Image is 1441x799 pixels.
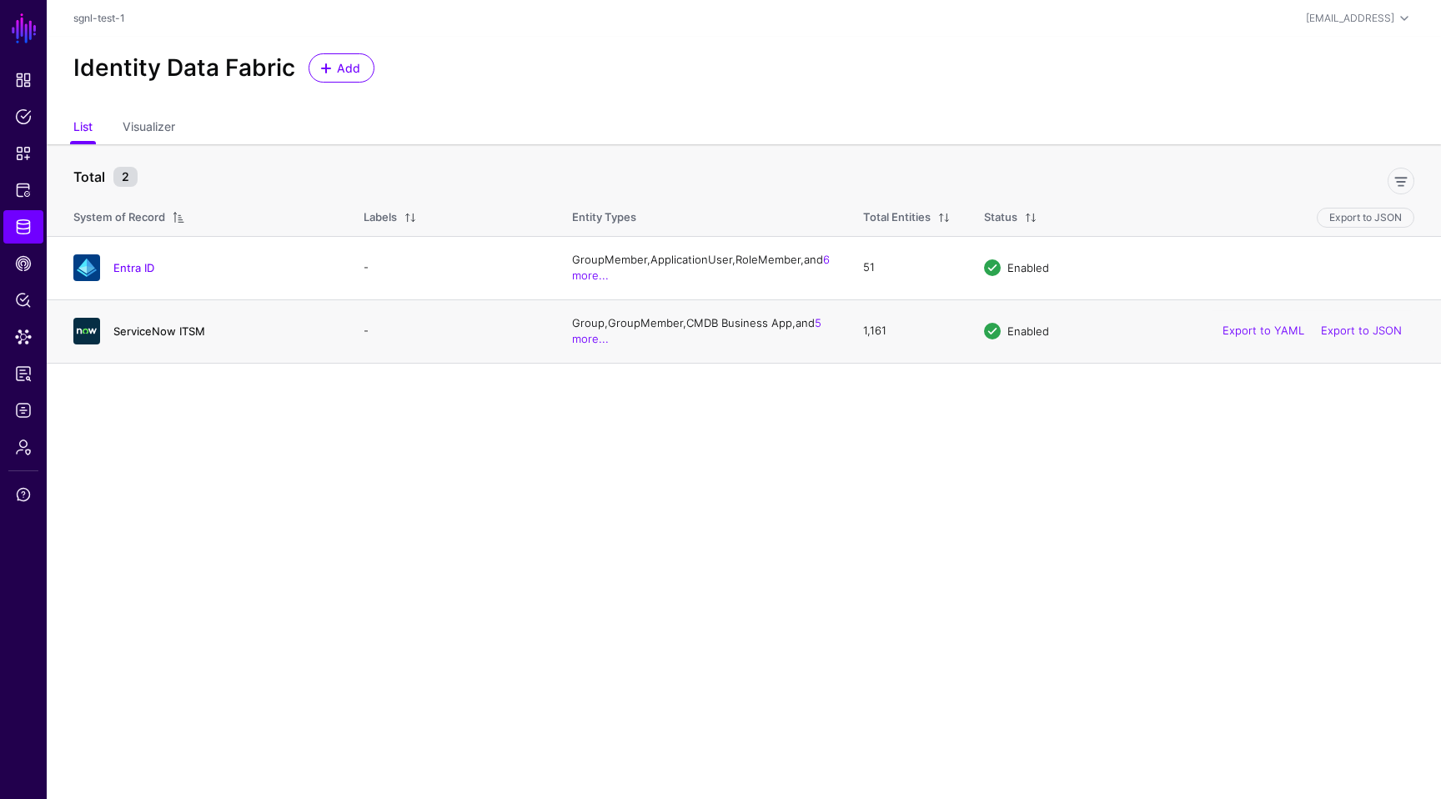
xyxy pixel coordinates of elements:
[73,113,93,144] a: List
[984,209,1017,226] div: Status
[364,209,397,226] div: Labels
[123,113,175,144] a: Visualizer
[3,137,43,170] a: Snippets
[846,299,967,363] td: 1,161
[3,394,43,427] a: Logs
[335,59,363,77] span: Add
[15,108,32,125] span: Policies
[3,320,43,354] a: Data Lens
[347,299,555,363] td: -
[1223,324,1304,337] a: Export to YAML
[15,402,32,419] span: Logs
[1317,208,1414,228] button: Export to JSON
[73,54,295,83] h2: Identity Data Fabric
[3,63,43,97] a: Dashboard
[10,10,38,47] a: SGNL
[15,145,32,162] span: Snippets
[15,329,32,345] span: Data Lens
[73,12,125,24] a: sgnl-test-1
[15,72,32,88] span: Dashboard
[73,168,105,185] strong: Total
[3,284,43,317] a: Policy Lens
[3,247,43,280] a: CAEP Hub
[1306,11,1394,26] div: [EMAIL_ADDRESS]
[3,100,43,133] a: Policies
[3,210,43,244] a: Identity Data Fabric
[113,261,154,274] a: Entra ID
[1007,260,1049,274] span: Enabled
[73,209,165,226] div: System of Record
[572,210,636,224] span: Entity Types
[863,209,931,226] div: Total Entities
[555,236,846,299] td: GroupMember, ApplicationUser, RoleMember, and
[3,357,43,390] a: Reports
[73,254,100,281] img: svg+xml;base64,PHN2ZyB3aWR0aD0iNjQiIGhlaWdodD0iNjQiIHZpZXdCb3g9IjAgMCA2NCA2NCIgZmlsbD0ibm9uZSIgeG...
[15,255,32,272] span: CAEP Hub
[15,365,32,382] span: Reports
[309,53,374,83] a: Add
[113,167,138,187] small: 2
[15,219,32,235] span: Identity Data Fabric
[15,182,32,198] span: Protected Systems
[15,292,32,309] span: Policy Lens
[15,439,32,455] span: Admin
[73,318,100,344] img: svg+xml;base64,PHN2ZyB3aWR0aD0iNjQiIGhlaWdodD0iNjQiIHZpZXdCb3g9IjAgMCA2NCA2NCIgZmlsbD0ibm9uZSIgeG...
[15,486,32,503] span: Support
[3,430,43,464] a: Admin
[113,324,205,338] a: ServiceNow ITSM
[555,299,846,363] td: Group, GroupMember, CMDB Business App, and
[1321,324,1402,337] a: Export to JSON
[3,173,43,207] a: Protected Systems
[846,236,967,299] td: 51
[1007,324,1049,337] span: Enabled
[347,236,555,299] td: -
